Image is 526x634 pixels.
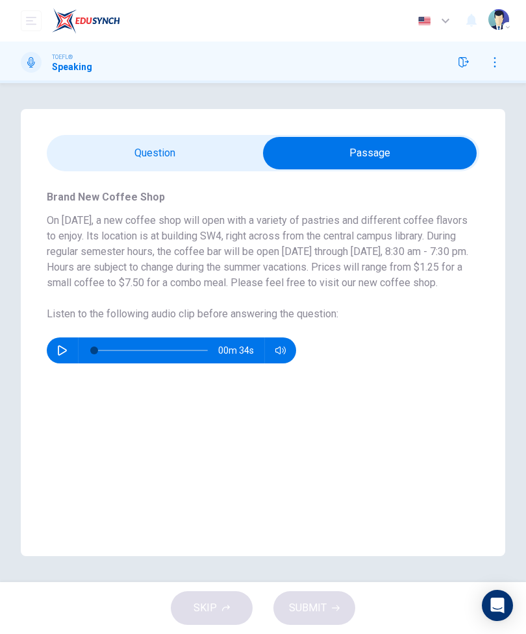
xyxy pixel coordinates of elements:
img: EduSynch logo [52,8,120,34]
span: Brand New Coffee Shop [47,191,165,203]
h6: On [DATE], a new coffee shop will open with a variety of pastries and different coffee flavors to... [47,213,474,291]
span: 00m 34s [218,337,264,363]
button: open mobile menu [21,10,42,31]
div: Open Intercom Messenger [482,590,513,621]
h1: Speaking [52,62,92,72]
img: en [416,16,432,26]
img: Profile picture [488,9,509,30]
span: TOEFL® [52,53,73,62]
h6: Listen to the following audio clip before answering the question : [47,306,474,322]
